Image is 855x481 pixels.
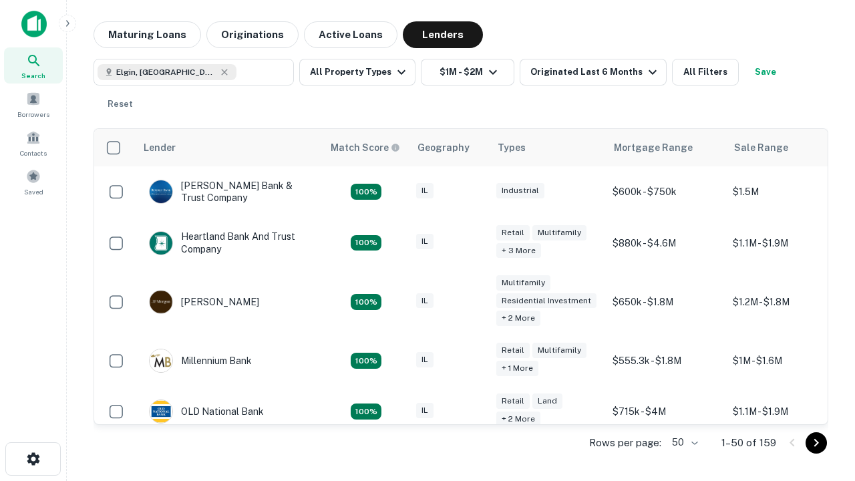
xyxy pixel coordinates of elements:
div: OLD National Bank [149,399,264,424]
button: $1M - $2M [421,59,514,86]
div: + 2 more [496,412,540,427]
div: [PERSON_NAME] [149,290,259,314]
td: $650k - $1.8M [606,269,726,336]
h6: Match Score [331,140,397,155]
button: All Property Types [299,59,415,86]
button: Reset [99,91,142,118]
th: Mortgage Range [606,129,726,166]
span: Search [21,70,45,81]
td: $880k - $4.6M [606,217,726,268]
p: Rows per page: [589,435,661,451]
th: Lender [136,129,323,166]
p: 1–50 of 159 [721,435,776,451]
div: Originated Last 6 Months [530,64,661,80]
div: Matching Properties: 20, hasApolloMatch: undefined [351,235,381,251]
button: All Filters [672,59,739,86]
div: + 2 more [496,311,540,326]
span: Elgin, [GEOGRAPHIC_DATA], [GEOGRAPHIC_DATA] [116,66,216,78]
div: Multifamily [532,225,586,240]
td: $1.1M - $1.9M [726,217,846,268]
th: Sale Range [726,129,846,166]
a: Saved [4,164,63,200]
div: Matching Properties: 22, hasApolloMatch: undefined [351,404,381,420]
div: Retail [496,343,530,358]
td: $1M - $1.6M [726,335,846,386]
td: $1.2M - $1.8M [726,269,846,336]
div: IL [416,403,434,418]
div: 50 [667,433,700,452]
button: Go to next page [806,432,827,454]
img: picture [150,349,172,372]
div: Mortgage Range [614,140,693,156]
div: + 3 more [496,243,541,259]
td: $1.1M - $1.9M [726,386,846,437]
div: Industrial [496,183,544,198]
div: Retail [496,393,530,409]
span: Saved [24,186,43,197]
div: IL [416,183,434,198]
div: Geography [417,140,470,156]
span: Contacts [20,148,47,158]
div: Millennium Bank [149,349,252,373]
button: Lenders [403,21,483,48]
button: Originated Last 6 Months [520,59,667,86]
div: Matching Properties: 24, hasApolloMatch: undefined [351,294,381,310]
img: picture [150,291,172,313]
div: IL [416,293,434,309]
td: $715k - $4M [606,386,726,437]
div: Heartland Bank And Trust Company [149,230,309,255]
th: Geography [409,129,490,166]
a: Search [4,47,63,84]
div: Multifamily [496,275,550,291]
button: Originations [206,21,299,48]
td: $600k - $750k [606,166,726,217]
div: Land [532,393,562,409]
div: Lender [144,140,176,156]
img: picture [150,232,172,255]
img: picture [150,180,172,203]
th: Types [490,129,606,166]
div: Residential Investment [496,293,596,309]
td: $1.5M [726,166,846,217]
div: Matching Properties: 16, hasApolloMatch: undefined [351,353,381,369]
span: Borrowers [17,109,49,120]
div: Multifamily [532,343,586,358]
iframe: Chat Widget [788,331,855,395]
a: Borrowers [4,86,63,122]
a: Contacts [4,125,63,161]
div: + 1 more [496,361,538,376]
td: $555.3k - $1.8M [606,335,726,386]
div: Capitalize uses an advanced AI algorithm to match your search with the best lender. The match sco... [331,140,400,155]
div: [PERSON_NAME] Bank & Trust Company [149,180,309,204]
button: Maturing Loans [94,21,201,48]
div: Retail [496,225,530,240]
button: Save your search to get updates of matches that match your search criteria. [744,59,787,86]
div: IL [416,352,434,367]
img: capitalize-icon.png [21,11,47,37]
img: picture [150,400,172,423]
div: Types [498,140,526,156]
div: Sale Range [734,140,788,156]
div: IL [416,234,434,249]
div: Matching Properties: 28, hasApolloMatch: undefined [351,184,381,200]
button: Active Loans [304,21,397,48]
th: Capitalize uses an advanced AI algorithm to match your search with the best lender. The match sco... [323,129,409,166]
